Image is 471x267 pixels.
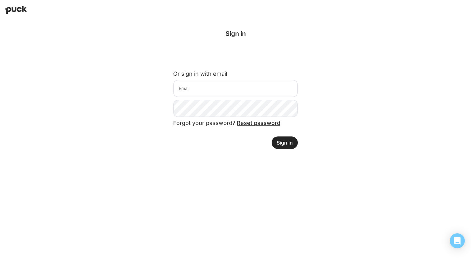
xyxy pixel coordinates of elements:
span: Forgot your password? [173,120,280,126]
button: Sign in [272,136,298,149]
img: Puck home [5,6,27,14]
div: Sign in [173,30,298,37]
iframe: Sign in with Google Button [170,48,301,62]
input: Email [173,80,298,97]
label: Or sign in with email [173,70,227,77]
a: Reset password [237,120,280,126]
div: Open Intercom Messenger [450,233,465,248]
